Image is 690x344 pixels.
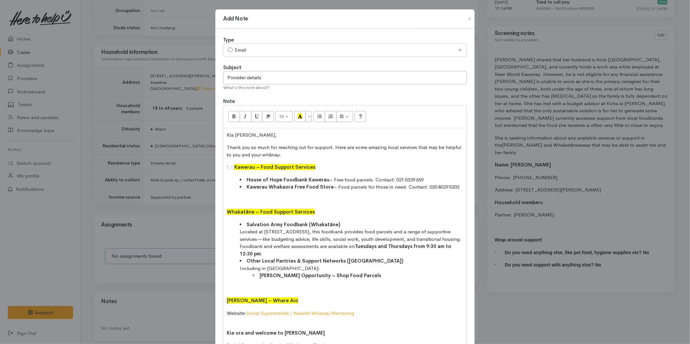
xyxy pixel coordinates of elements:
button: Underline (CTRL+U) [251,111,263,122]
b: Salvation Army Foodbank (Whakatāne) [247,221,340,227]
button: More Color [305,111,312,122]
label: Type [223,36,234,44]
button: Remove Font Style (CTRL+\) [262,111,274,122]
button: Help [355,111,366,122]
span: Kawerau – Food Support Services [234,164,315,170]
li: – Free food parcels. Contact: 021 0329 659 [240,176,463,184]
button: Email [223,43,467,57]
b: Tuesdays and Thursdays from 9:30 am to 12:30 pm [240,243,451,257]
li: – Food parcels for those in need. Contact: 020 4029 5203 [240,183,463,191]
button: Bold (CTRL+B) [228,111,240,122]
p: Kia [PERSON_NAME], [227,131,463,139]
p: Thank you so much for reaching out for support. Here are some amazing local services that may be ... [227,144,463,158]
button: Close [465,15,475,23]
b: House of Hope Foodbank Kawerau [247,177,329,183]
b: Kia ora and welcome to [PERSON_NAME] [227,330,325,336]
h1: Add Note [223,15,248,23]
li: Including in [GEOGRAPHIC_DATA]: [240,257,463,272]
div: What's this note about? [223,84,467,91]
li: Located at [STREET_ADDRESS], this foodbank provides food parcels and a range of supportive servic... [240,221,463,258]
button: Italic (CTRL+I) [240,111,251,122]
p: Website: [227,310,463,317]
div: Email [227,46,457,54]
b: Kawerau Whakaora Free Food Store [247,184,334,190]
a: Social Supermarket | Waiariki Whanau Mentoring [246,310,354,316]
button: Paragraph [336,111,353,122]
span: 🍽️ [227,164,233,170]
button: Font Size [275,111,293,122]
button: Unordered list (CTRL+SHIFT+NUM7) [313,111,325,122]
label: Subject [223,64,241,71]
span: Whakatāne – Food Support Services [227,209,315,215]
b: [PERSON_NAME] Opportunity – Shop Food Parcels [260,272,381,278]
button: Ordered list (CTRL+SHIFT+NUM8) [325,111,337,122]
span: 15 [279,114,284,119]
label: Note [223,98,235,105]
b: Other Local Pantries & Support Networks ([GEOGRAPHIC_DATA]) [247,258,403,264]
span: [PERSON_NAME] – Whare Aio [227,297,298,303]
button: Recent Color [294,111,306,122]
